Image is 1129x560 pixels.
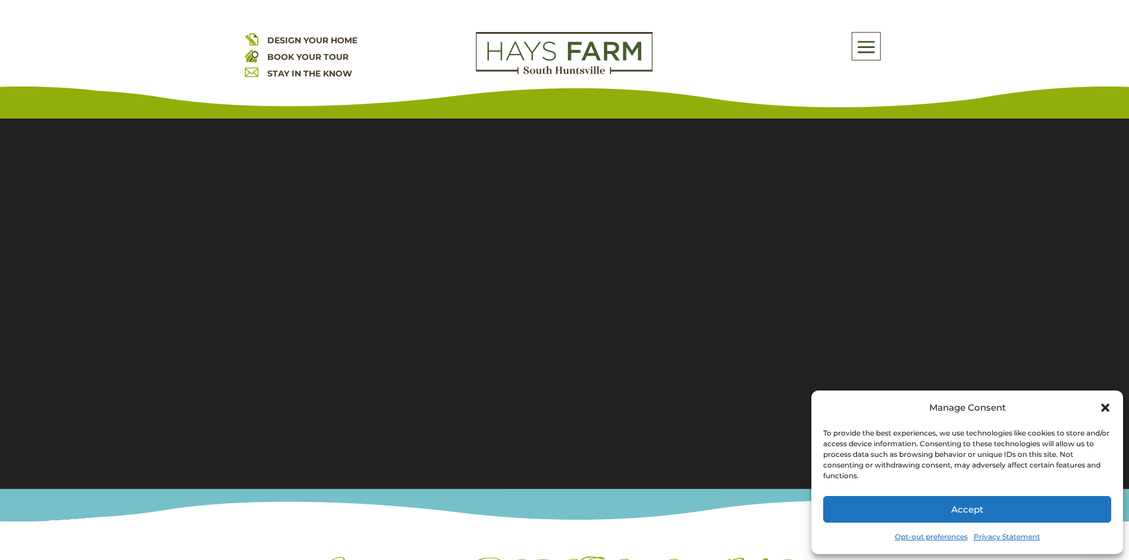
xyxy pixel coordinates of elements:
[267,68,352,79] a: STAY IN THE KNOW
[974,529,1040,545] a: Privacy Statement
[476,32,653,75] img: Logo
[245,49,258,62] img: book your home tour
[895,529,968,545] a: Opt-out preferences
[476,66,653,77] a: hays farm homes huntsville development
[1099,402,1111,414] div: Close dialog
[823,496,1111,523] button: Accept
[267,52,348,62] a: BOOK YOUR TOUR
[823,428,1110,481] div: To provide the best experiences, we use technologies like cookies to store and/or access device i...
[929,399,1006,416] div: Manage Consent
